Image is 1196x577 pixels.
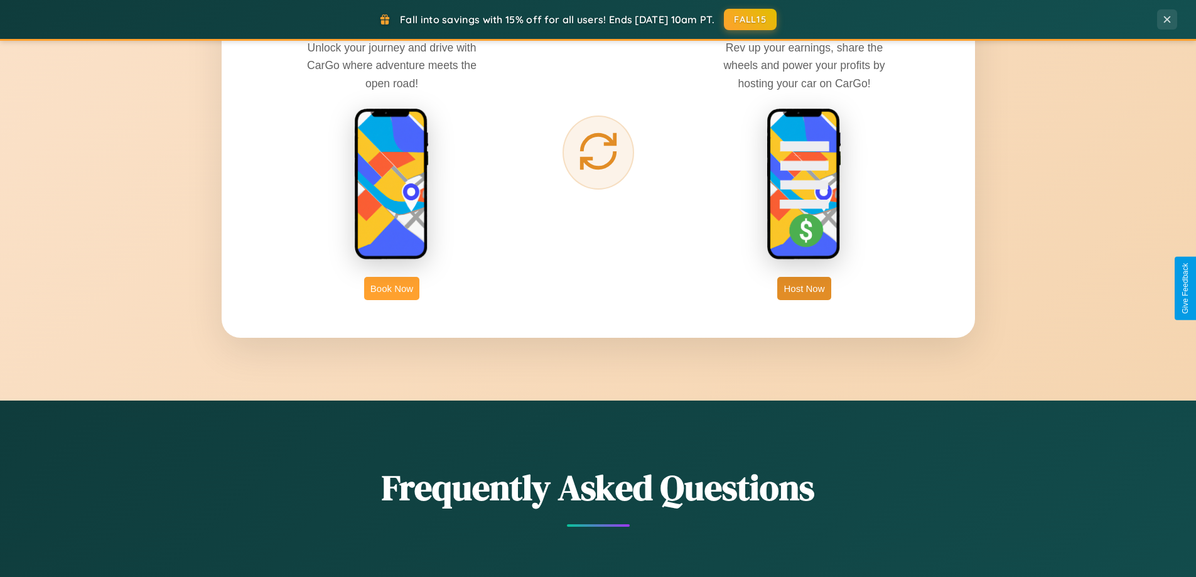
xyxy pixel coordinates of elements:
img: rent phone [354,108,429,261]
div: Give Feedback [1181,263,1190,314]
button: Host Now [777,277,831,300]
p: Rev up your earnings, share the wheels and power your profits by hosting your car on CarGo! [710,39,898,92]
p: Unlock your journey and drive with CarGo where adventure meets the open road! [298,39,486,92]
span: Fall into savings with 15% off for all users! Ends [DATE] 10am PT. [400,13,714,26]
img: host phone [767,108,842,261]
button: Book Now [364,277,419,300]
button: FALL15 [724,9,777,30]
h2: Frequently Asked Questions [222,463,975,512]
